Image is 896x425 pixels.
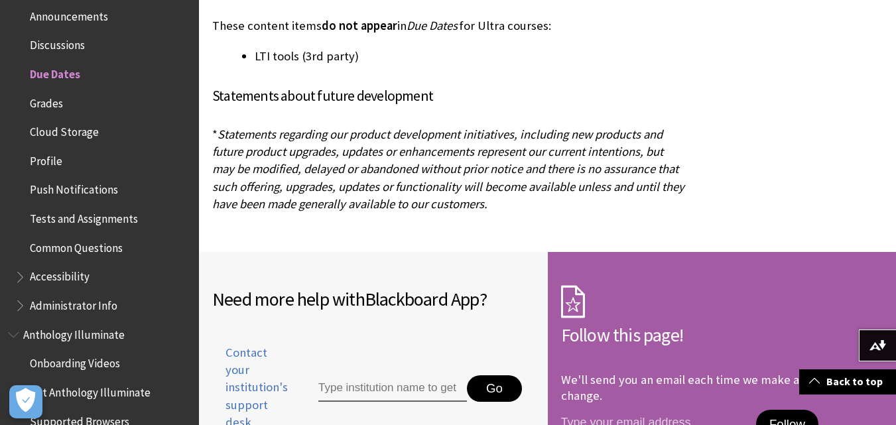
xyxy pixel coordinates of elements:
span: Announcements [30,5,108,23]
input: Type institution name to get support [318,375,467,402]
span: Grades [30,92,63,110]
span: Accessibility [30,266,90,284]
h4: Statements about future development [212,85,686,107]
span: Profile [30,150,62,168]
h2: Need more help with ? [212,285,535,313]
span: Due Dates [30,63,80,81]
span: Statements regarding our product development initiatives, including new products and future produ... [212,127,684,212]
span: Blackboard App [365,287,480,311]
span: Discussions [30,34,85,52]
span: Cloud Storage [30,121,99,139]
a: Back to top [799,369,896,394]
span: Get Anthology Illuminate [30,381,151,399]
span: Tests and Assignments [30,208,138,225]
span: do not appear [322,18,397,33]
span: Administrator Info [30,294,117,312]
h2: Follow this page! [561,321,883,349]
img: Subscription Icon [561,285,585,318]
button: Open Preferences [9,385,42,418]
span: Common Questions [30,237,123,255]
span: Due Dates [407,18,458,33]
li: LTI tools (3rd party) [255,47,686,66]
span: Anthology Illuminate [23,324,125,341]
button: Go [467,375,522,402]
p: We'll send you an email each time we make an important change. [561,372,862,403]
p: These content items in for Ultra courses: [212,17,686,34]
span: Onboarding Videos [30,353,120,371]
span: Push Notifications [30,179,118,197]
